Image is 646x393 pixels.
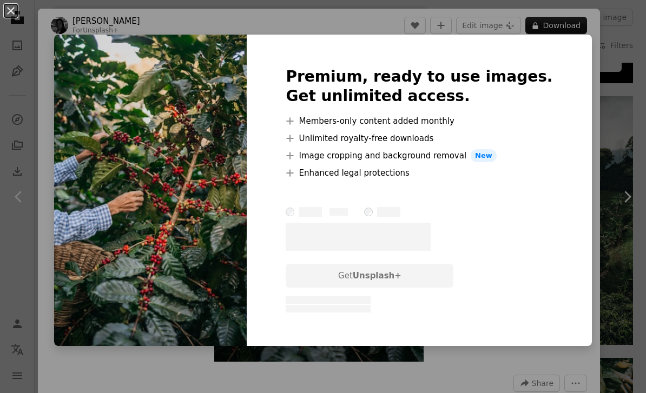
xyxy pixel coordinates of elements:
[353,271,401,281] strong: Unsplash+
[286,305,371,312] span: – – –––– – ––– –––– – –––– ––
[286,115,552,128] li: Members-only content added monthly
[329,208,348,216] span: – ––––
[286,264,453,288] div: Get
[286,132,552,145] li: Unlimited royalty-free downloads
[286,149,552,162] li: Image cropping and background removal
[286,67,552,106] h2: Premium, ready to use images. Get unlimited access.
[286,296,371,304] span: – – –––– – ––– –––– – –––– ––
[299,207,322,217] span: – ––––
[471,149,497,162] span: New
[54,35,247,346] img: premium_photo-1724820187222-f16594a37b3a
[286,223,431,251] span: – –––– ––––.
[286,208,294,216] input: – ––––– ––––
[364,208,373,216] input: – ––––
[377,207,400,217] span: – ––––
[286,166,552,179] li: Enhanced legal protections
